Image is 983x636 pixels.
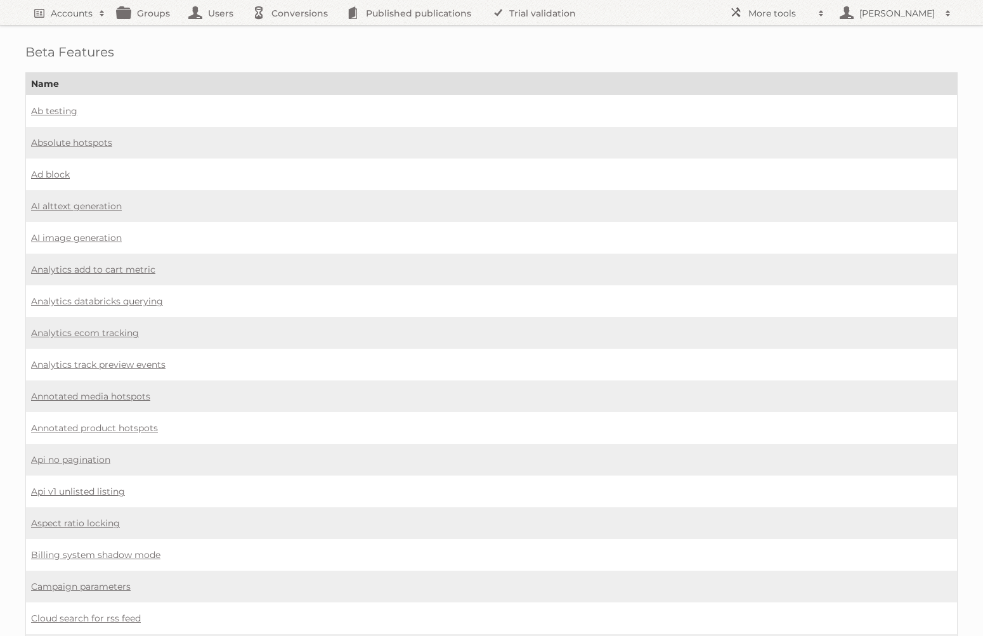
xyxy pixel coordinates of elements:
[31,517,120,529] a: Aspect ratio locking
[51,7,93,20] h2: Accounts
[748,7,812,20] h2: More tools
[856,7,939,20] h2: [PERSON_NAME]
[31,105,77,117] a: Ab testing
[31,137,112,148] a: Absolute hotspots
[31,613,141,624] a: Cloud search for rss feed
[31,264,155,275] a: Analytics add to cart metric
[31,327,139,339] a: Analytics ecom tracking
[31,169,70,180] a: Ad block
[31,486,125,497] a: Api v1 unlisted listing
[31,391,150,402] a: Annotated media hotspots
[31,232,122,243] a: AI image generation
[31,359,166,370] a: Analytics track preview events
[31,422,158,434] a: Annotated product hotspots
[26,73,958,95] th: Name
[25,44,958,60] h1: Beta Features
[31,549,160,561] a: Billing system shadow mode
[31,295,163,307] a: Analytics databricks querying
[31,454,110,465] a: Api no pagination
[31,200,122,212] a: AI alttext generation
[31,581,131,592] a: Campaign parameters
